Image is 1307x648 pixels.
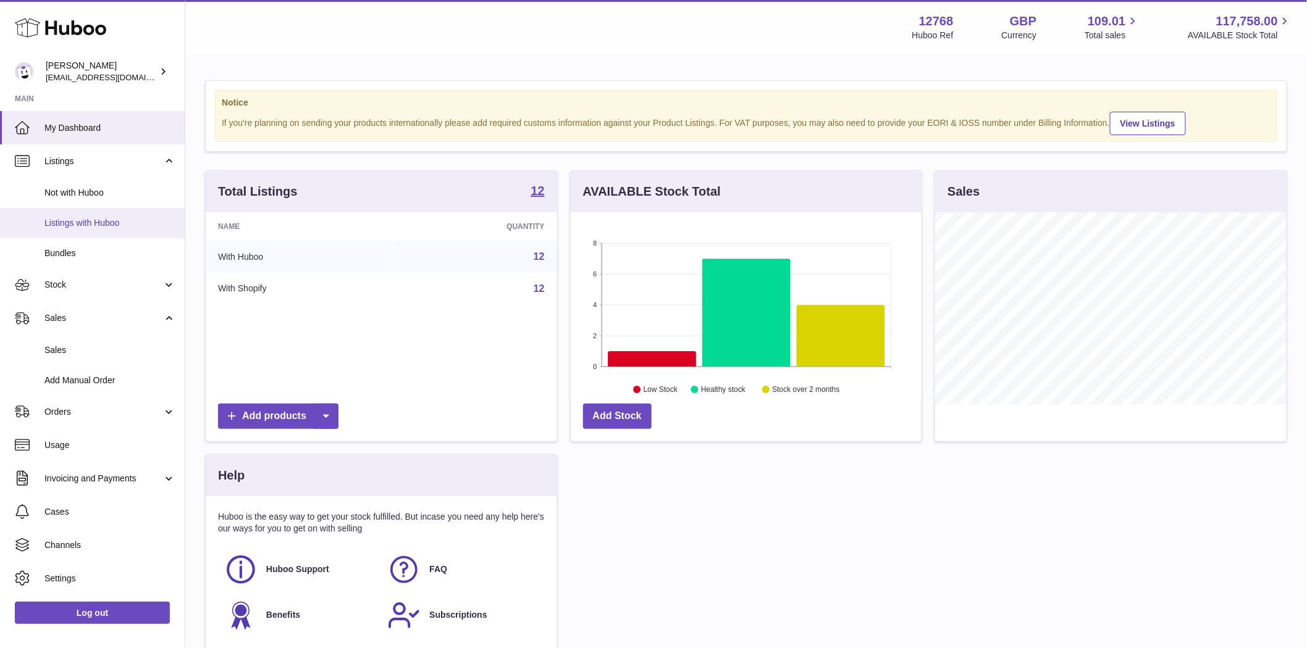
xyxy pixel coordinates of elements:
[1088,13,1125,30] span: 109.01
[44,247,175,259] span: Bundles
[224,553,375,586] a: Huboo Support
[583,183,721,200] h3: AVAILABLE Stock Total
[593,332,597,339] text: 2
[222,97,1271,109] strong: Notice
[429,563,447,575] span: FAQ
[218,183,298,200] h3: Total Listings
[44,217,175,229] span: Listings with Huboo
[1188,13,1292,41] a: 117,758.00 AVAILABLE Stock Total
[387,599,538,632] a: Subscriptions
[1085,13,1140,41] a: 109.01 Total sales
[44,375,175,386] span: Add Manual Order
[44,506,175,518] span: Cases
[44,312,162,324] span: Sales
[644,386,678,394] text: Low Stock
[534,251,545,262] a: 12
[701,386,746,394] text: Healthy stock
[15,62,33,81] img: internalAdmin-12768@internal.huboo.com
[593,270,597,278] text: 6
[224,599,375,632] a: Benefits
[429,609,487,621] span: Subscriptions
[44,406,162,418] span: Orders
[44,122,175,134] span: My Dashboard
[531,185,544,199] a: 12
[593,363,597,370] text: 0
[534,283,545,294] a: 12
[1188,30,1292,41] span: AVAILABLE Stock Total
[1216,13,1278,30] span: 117,758.00
[772,386,839,394] text: Stock over 2 months
[218,404,338,429] a: Add products
[44,539,175,551] span: Channels
[1085,30,1140,41] span: Total sales
[266,609,300,621] span: Benefits
[266,563,329,575] span: Huboo Support
[44,156,162,167] span: Listings
[593,301,597,309] text: 4
[44,573,175,584] span: Settings
[593,239,597,247] text: 8
[395,212,557,241] th: Quantity
[44,439,175,451] span: Usage
[919,13,954,30] strong: 12768
[222,110,1271,135] div: If you're planning on sending your products internationally please add required customs informati...
[206,241,395,273] td: With Huboo
[44,344,175,356] span: Sales
[583,404,652,429] a: Add Stock
[206,212,395,241] th: Name
[1110,112,1186,135] a: View Listings
[218,511,545,534] p: Huboo is the easy way to get your stock fulfilled. But incase you need any help here's our ways f...
[44,279,162,291] span: Stock
[531,185,544,197] strong: 12
[218,467,245,484] h3: Help
[912,30,954,41] div: Huboo Ref
[44,473,162,484] span: Invoicing and Payments
[1002,30,1037,41] div: Currency
[948,183,980,200] h3: Sales
[46,60,157,83] div: [PERSON_NAME]
[46,72,182,82] span: [EMAIL_ADDRESS][DOMAIN_NAME]
[206,273,395,305] td: With Shopify
[387,553,538,586] a: FAQ
[1010,13,1036,30] strong: GBP
[15,602,170,624] a: Log out
[44,187,175,199] span: Not with Huboo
